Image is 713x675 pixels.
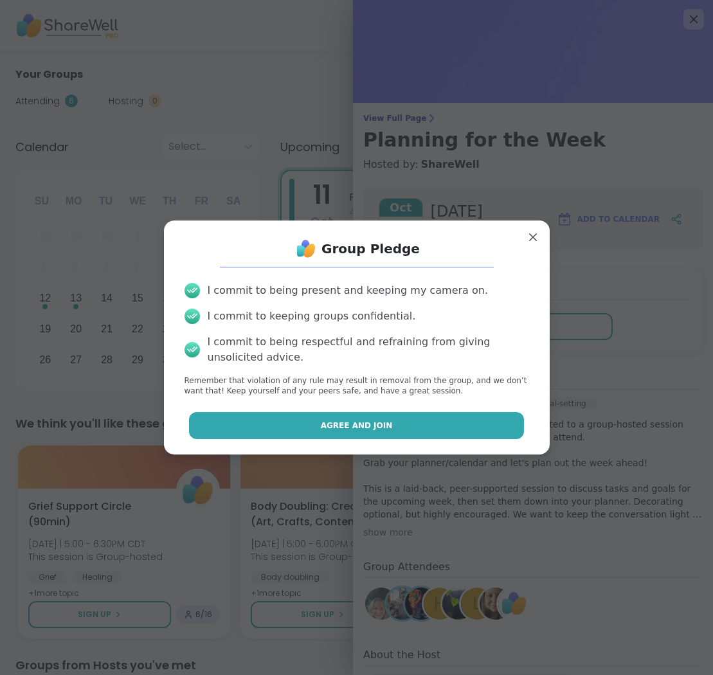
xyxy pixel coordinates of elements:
button: Agree and Join [189,412,524,439]
div: I commit to keeping groups confidential. [208,309,416,324]
img: ShareWell Logo [293,236,319,262]
div: I commit to being respectful and refraining from giving unsolicited advice. [208,334,529,365]
span: Agree and Join [321,420,393,431]
div: I commit to being present and keeping my camera on. [208,283,488,298]
h1: Group Pledge [321,240,420,258]
p: Remember that violation of any rule may result in removal from the group, and we don’t want that!... [185,375,529,397]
